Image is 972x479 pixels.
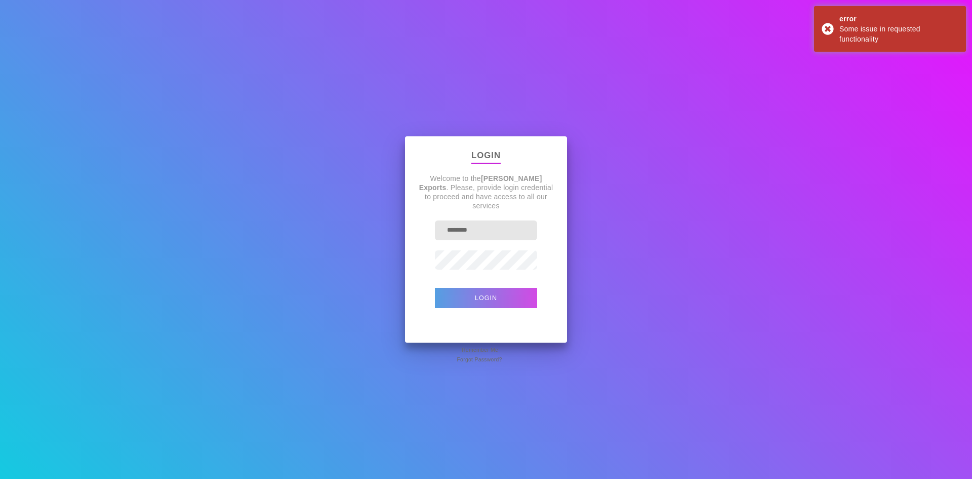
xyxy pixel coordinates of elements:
p: Login [471,149,501,164]
div: error [839,14,958,24]
p: Welcome to the . Please, provide login credential to proceed and have access to all our services [417,174,555,210]
button: Login [435,288,537,308]
strong: [PERSON_NAME] Exports [419,174,542,192]
div: Some issue in requested functionality [839,24,958,44]
span: Remember Me [462,345,498,355]
span: Forgot Password? [457,354,502,364]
